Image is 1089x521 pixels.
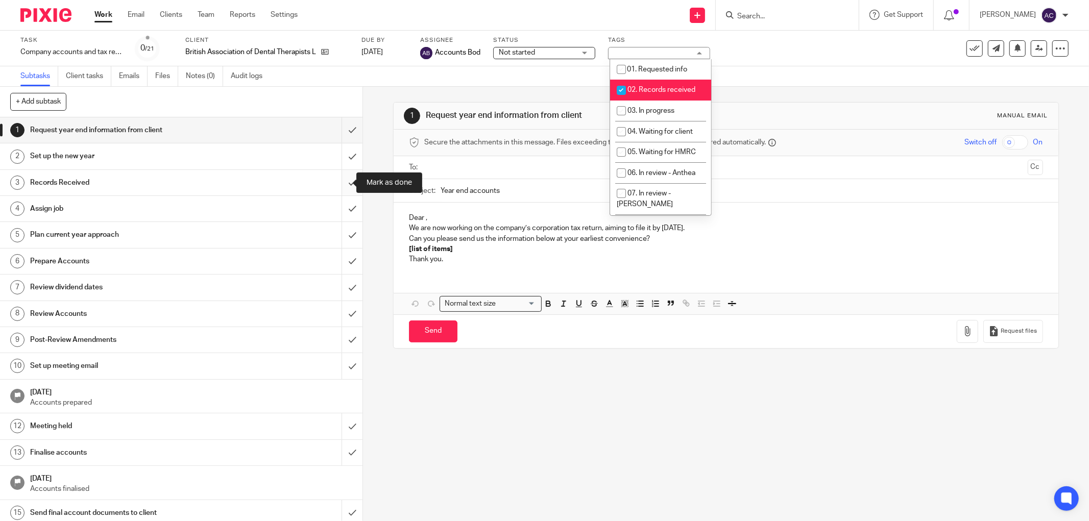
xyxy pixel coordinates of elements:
div: 7 [10,280,25,294]
p: Dear , [409,213,1043,223]
a: Work [94,10,112,20]
h1: Prepare Accounts [30,254,231,269]
a: Emails [119,66,148,86]
h1: Review dividend dates [30,280,231,295]
div: 1 [10,123,25,137]
h1: Set up the new year [30,148,231,164]
span: 07. In review - [PERSON_NAME] [617,190,673,208]
h1: [DATE] [30,385,352,398]
p: We are now working on the company’s corporation tax return, aiming to file it by [DATE]. [409,223,1043,233]
div: 9 [10,333,25,347]
input: Send [409,320,457,342]
span: Switch off [965,137,997,147]
input: Search [736,12,828,21]
div: 13 [10,445,25,460]
a: Clients [160,10,182,20]
button: Request files [983,320,1043,343]
a: Audit logs [231,66,270,86]
a: Notes (0) [186,66,223,86]
span: Get Support [884,11,923,18]
p: Accounts prepared [30,398,352,408]
span: 02. Records received [627,86,695,93]
h1: Request year end information from client [426,110,748,121]
h1: Post-Review Amendments [30,332,231,348]
div: 0 [141,42,155,54]
div: 4 [10,202,25,216]
p: Can you please send us the information below at your earliest convenience? [409,234,1043,244]
label: Task [20,36,123,44]
img: Pixie [20,8,71,22]
span: Request files [1001,327,1037,335]
p: Thank you. [409,254,1043,264]
label: Due by [361,36,407,44]
div: 3 [10,176,25,190]
h1: Meeting held [30,418,231,434]
h1: Send final account documents to client [30,505,231,520]
div: Company accounts and tax return [20,47,123,57]
div: 12 [10,419,25,433]
img: svg%3E [1041,7,1057,23]
div: 15 [10,506,25,520]
span: 06. In review - Anthea [627,169,695,177]
span: Normal text size [442,299,498,309]
h1: Plan current year approach [30,227,231,242]
a: Client tasks [66,66,111,86]
button: + Add subtask [10,93,66,110]
label: Assignee [420,36,480,44]
div: 5 [10,228,25,242]
span: Secure the attachments in this message. Files exceeding the size limit (10MB) will be secured aut... [424,137,766,147]
strong: [list of items] [409,245,453,253]
div: 6 [10,254,25,268]
span: 03. In progress [627,107,674,114]
div: 8 [10,307,25,321]
div: 10 [10,359,25,373]
span: On [1033,137,1043,147]
a: Email [128,10,144,20]
a: Team [198,10,214,20]
a: Settings [271,10,298,20]
a: Subtasks [20,66,58,86]
a: Reports [230,10,255,20]
span: 01. Requested info [627,66,688,73]
label: Status [493,36,595,44]
span: 04. Waiting for client [627,128,693,135]
h1: Records Received [30,175,231,190]
div: Search for option [440,296,542,312]
p: [PERSON_NAME] [980,10,1036,20]
div: 2 [10,150,25,164]
span: [DATE] [361,48,383,56]
div: Manual email [998,112,1048,120]
h1: Review Accounts [30,306,231,321]
span: Accounts Bod [435,47,480,58]
p: Accounts finalised [30,484,352,494]
h1: Assign job [30,201,231,216]
span: Not started [499,49,535,56]
label: To: [409,162,420,172]
div: 1 [404,108,420,124]
button: Cc [1028,160,1043,175]
h1: [DATE] [30,471,352,484]
img: svg%3E [420,47,432,59]
label: Client [185,36,349,44]
h1: Finalise accounts [30,445,231,460]
a: Files [155,66,178,86]
span: 05. Waiting for HMRC [627,148,696,156]
input: Search for option [499,299,536,309]
p: British Association of Dental Therapists Limited [185,47,316,57]
label: Tags [608,36,710,44]
h1: Set up meeting email [30,358,231,374]
h1: Request year end information from client [30,122,231,138]
small: /21 [146,46,155,52]
label: Subject: [409,186,435,196]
